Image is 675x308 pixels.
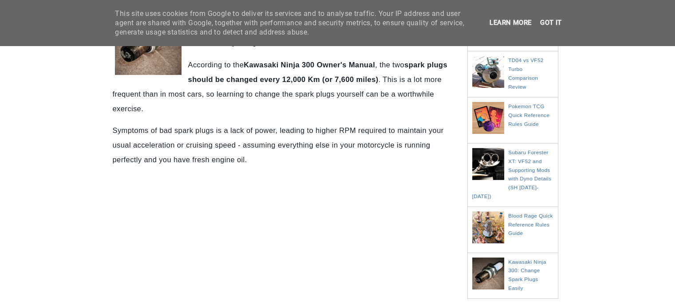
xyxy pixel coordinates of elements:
[472,102,506,134] img: Pokemon TCG Quick Reference Rules Guide
[508,213,553,236] a: Blood Rage Quick Reference Rules Guide
[113,175,452,299] iframe: Advertisement
[472,56,506,88] img: TD04 vs VF52 Turbo Comparison Review
[508,103,549,127] a: Pokemon TCG Quick Reference Rules Guide
[188,61,448,83] b: spark plugs should be changed every 12,000 Km (or 7,600 miles)
[113,123,452,167] p: Symptoms of bad spark plugs is a lack of power, leading to higher RPM required to maintain your u...
[472,148,506,180] img: Subaru Forester XT: VF52 and Supporting Mods with Dyno Details (SH 2008-2012)
[244,61,375,69] b: Kawasaki Ninja 300 Owner's Manual
[508,259,546,291] a: Kawasaki Ninja 300: Change Spark Plugs Easily
[487,19,534,27] a: Learn more
[115,9,470,37] span: This site uses cookies from Google to deliver its services and to analyse traffic. Your IP addres...
[472,257,506,289] img: Kawasaki Ninja 300: Change Spark Plugs Easily
[508,57,544,90] a: TD04 vs VF52 Turbo Comparison Review
[472,149,552,199] a: Subaru Forester XT: VF52 and Supporting Mods with Dyno Details (SH [DATE]-[DATE])
[472,211,506,243] img: Blood Rage Quick Reference Rules Guide
[113,58,452,116] p: According to the , the two . This is a lot more frequent than in most cars, so learning to change...
[537,19,564,27] a: Got it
